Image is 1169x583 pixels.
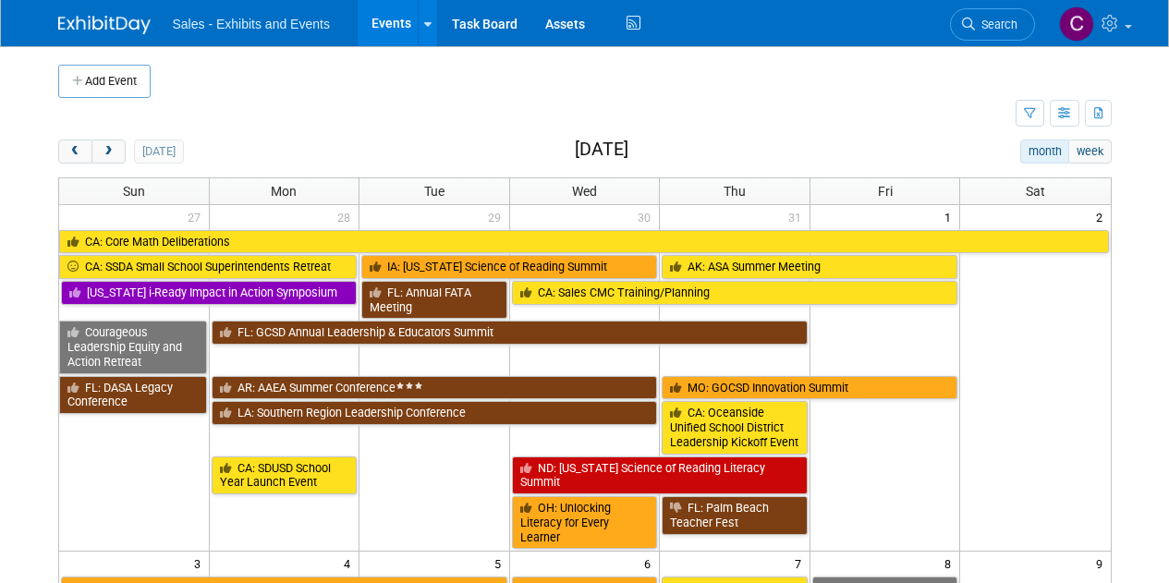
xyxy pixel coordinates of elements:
[486,205,509,228] span: 29
[572,184,597,199] span: Wed
[134,140,183,164] button: [DATE]
[58,16,151,34] img: ExhibitDay
[342,552,359,575] span: 4
[58,65,151,98] button: Add Event
[662,376,957,400] a: MO: GOCSD Innovation Summit
[512,281,958,305] a: CA: Sales CMC Training/Planning
[335,205,359,228] span: 28
[61,281,358,305] a: [US_STATE] i-Ready Impact in Action Symposium
[950,8,1035,41] a: Search
[59,255,358,279] a: CA: SSDA Small School Superintendents Retreat
[91,140,126,164] button: next
[123,184,145,199] span: Sun
[512,496,658,549] a: OH: Unlocking Literacy for Every Learner
[212,401,658,425] a: LA: Southern Region Leadership Conference
[512,456,808,494] a: ND: [US_STATE] Science of Reading Literacy Summit
[943,205,959,228] span: 1
[1059,6,1094,42] img: Christine Lurz
[793,552,810,575] span: 7
[361,281,507,319] a: FL: Annual FATA Meeting
[59,321,207,373] a: Courageous Leadership Equity and Action Retreat
[786,205,810,228] span: 31
[1026,184,1045,199] span: Sat
[575,140,628,160] h2: [DATE]
[724,184,746,199] span: Thu
[636,205,659,228] span: 30
[424,184,444,199] span: Tue
[173,17,330,31] span: Sales - Exhibits and Events
[212,321,808,345] a: FL: GCSD Annual Leadership & Educators Summit
[59,230,1109,254] a: CA: Core Math Deliberations
[1068,140,1111,164] button: week
[662,401,808,454] a: CA: Oceanside Unified School District Leadership Kickoff Event
[493,552,509,575] span: 5
[186,205,209,228] span: 27
[212,456,358,494] a: CA: SDUSD School Year Launch Event
[192,552,209,575] span: 3
[662,496,808,534] a: FL: Palm Beach Teacher Fest
[1094,205,1111,228] span: 2
[975,18,1017,31] span: Search
[212,376,658,400] a: AR: AAEA Summer Conference
[59,376,207,414] a: FL: DASA Legacy Conference
[878,184,893,199] span: Fri
[58,140,92,164] button: prev
[642,552,659,575] span: 6
[943,552,959,575] span: 8
[361,255,657,279] a: IA: [US_STATE] Science of Reading Summit
[1094,552,1111,575] span: 9
[1020,140,1069,164] button: month
[662,255,957,279] a: AK: ASA Summer Meeting
[271,184,297,199] span: Mon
